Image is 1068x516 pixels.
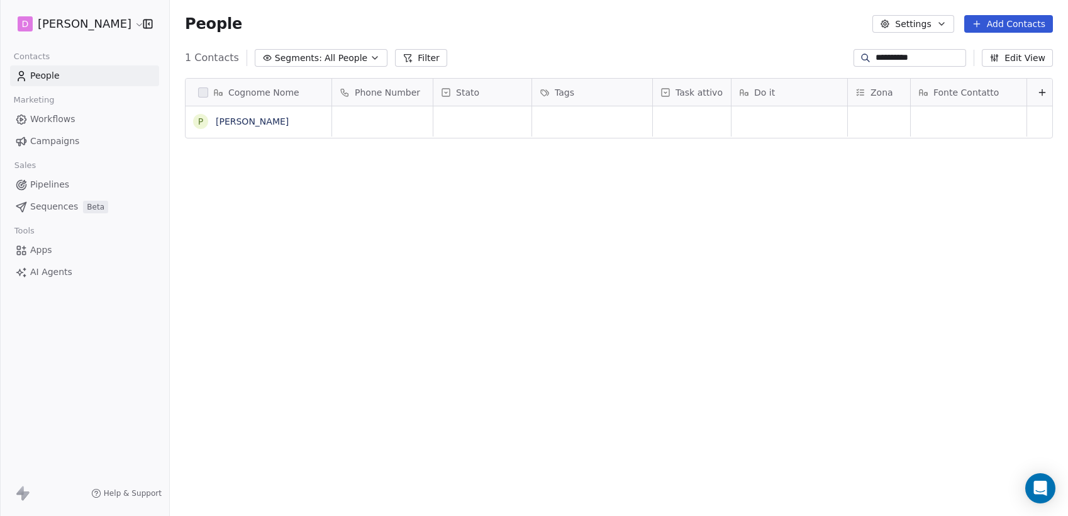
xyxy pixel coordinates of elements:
button: Settings [872,15,954,33]
button: Add Contacts [964,15,1053,33]
span: All People [325,52,367,65]
span: Task attivo [676,86,723,99]
span: Campaigns [30,135,79,148]
span: Apps [30,244,52,257]
span: Sequences [30,200,78,213]
span: Phone Number [355,86,420,99]
span: AI Agents [30,266,72,279]
span: Pipelines [30,178,69,191]
span: Cognome Nome [228,86,299,99]
div: Cognome Nome [186,79,331,106]
div: Fonte Contatto [911,79,1026,106]
span: Contacts [8,47,55,66]
span: People [185,14,242,33]
span: Fonte Contatto [933,86,999,99]
div: grid [332,106,1057,503]
span: Do it [754,86,775,99]
span: Workflows [30,113,75,126]
a: Pipelines [10,174,159,195]
span: Tools [9,222,40,240]
span: [PERSON_NAME] [38,16,131,32]
div: Do it [731,79,847,106]
span: Marketing [8,91,60,109]
span: Zona [871,86,893,99]
span: Stato [456,86,479,99]
a: Workflows [10,109,159,130]
span: People [30,69,60,82]
div: Phone Number [332,79,433,106]
span: Segments: [275,52,322,65]
div: grid [186,106,332,503]
div: Zona [848,79,910,106]
button: D[PERSON_NAME] [15,13,134,35]
div: Open Intercom Messenger [1025,473,1055,503]
button: Edit View [982,49,1053,67]
span: 1 Contacts [185,50,239,65]
span: Help & Support [104,488,162,498]
span: Tags [555,86,574,99]
div: P [198,115,203,128]
a: People [10,65,159,86]
a: AI Agents [10,262,159,283]
span: Beta [83,201,108,213]
div: Tags [532,79,652,106]
div: Task attivo [653,79,731,106]
span: D [22,18,29,30]
div: Stato [433,79,531,106]
a: Help & Support [91,488,162,498]
a: SequencesBeta [10,196,159,217]
a: [PERSON_NAME] [216,116,289,126]
span: Sales [9,156,42,175]
a: Apps [10,240,159,261]
button: Filter [395,49,447,67]
a: Campaigns [10,131,159,152]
